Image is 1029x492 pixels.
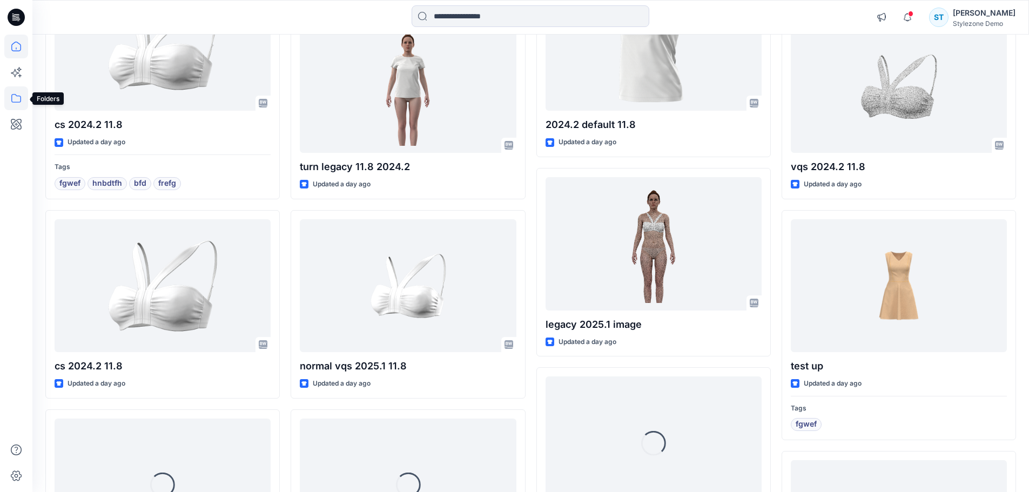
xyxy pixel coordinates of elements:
[300,19,516,153] a: turn legacy 11.8 2024.2
[59,177,80,190] span: fgwef
[929,8,949,27] div: ST
[55,117,271,132] p: cs 2024.2 11.8
[55,219,271,353] a: cs 2024.2 11.8
[68,137,125,148] p: Updated a day ago
[559,137,616,148] p: Updated a day ago
[546,117,762,132] p: 2024.2 default 11.8
[313,179,371,190] p: Updated a day ago
[804,378,862,389] p: Updated a day ago
[804,179,862,190] p: Updated a day ago
[791,159,1007,174] p: vqs 2024.2 11.8
[791,19,1007,153] a: vqs 2024.2 11.8
[92,177,122,190] span: hnbdtfh
[55,161,271,173] p: Tags
[134,177,146,190] span: bfd
[546,317,762,332] p: legacy 2025.1 image
[953,19,1015,28] div: Stylezone Demo
[313,378,371,389] p: Updated a day ago
[791,219,1007,353] a: test up
[158,177,176,190] span: frefg
[791,403,1007,414] p: Tags
[791,359,1007,374] p: test up
[55,359,271,374] p: cs 2024.2 11.8
[68,378,125,389] p: Updated a day ago
[300,159,516,174] p: turn legacy 11.8 2024.2
[546,177,762,311] a: legacy 2025.1 image
[300,219,516,353] a: normal vqs 2025.1 11.8
[953,6,1015,19] div: [PERSON_NAME]
[300,359,516,374] p: normal vqs 2025.1 11.8
[796,418,817,431] span: fgwef
[559,336,616,348] p: Updated a day ago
